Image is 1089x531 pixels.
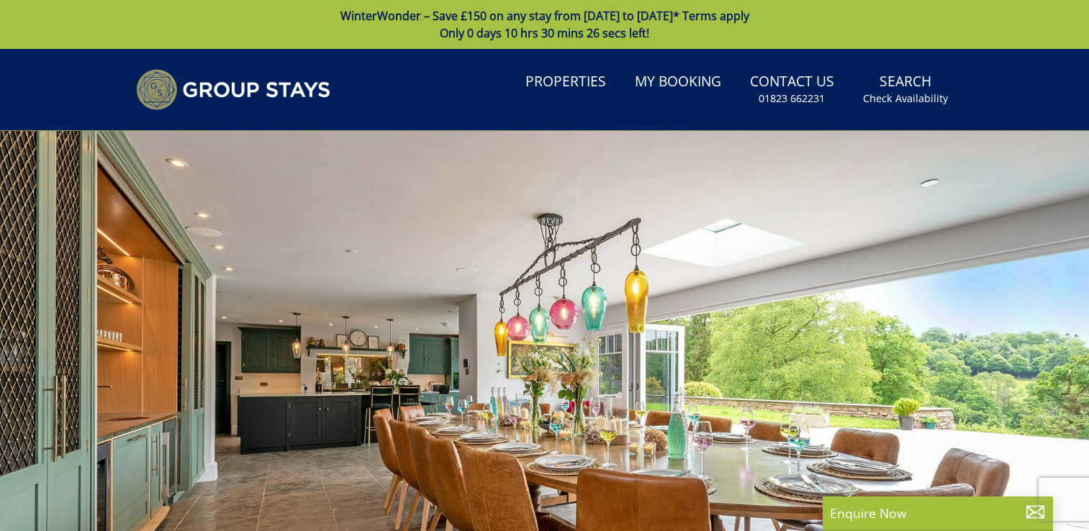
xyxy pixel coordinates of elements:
a: Contact Us01823 662231 [744,66,840,113]
a: My Booking [629,66,727,99]
small: 01823 662231 [759,91,825,106]
a: Properties [520,66,612,99]
small: Check Availability [863,91,948,106]
img: Group Stays [136,69,330,110]
p: Enquire Now [830,504,1046,522]
span: Only 0 days 10 hrs 30 mins 26 secs left! [440,25,649,41]
a: SearchCheck Availability [857,66,954,113]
